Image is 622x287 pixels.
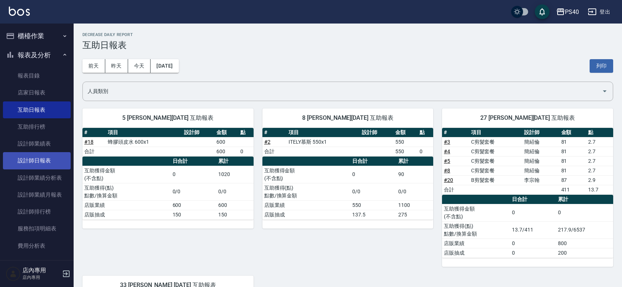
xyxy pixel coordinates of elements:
td: 81 [559,166,586,175]
td: 1100 [396,200,434,210]
th: 累計 [216,157,254,166]
a: 互助排行榜 [3,118,71,135]
button: 報表及分析 [3,46,71,65]
td: 簡紹倫 [522,166,559,175]
td: 2.7 [586,147,613,156]
td: 互助獲得金額 (不含點) [82,166,171,183]
a: 店家日報表 [3,84,71,101]
h3: 互助日報表 [82,40,613,50]
th: 設計師 [522,128,559,137]
table: a dense table [262,128,434,157]
td: 800 [556,238,613,248]
img: Person [6,266,21,281]
th: 項目 [106,128,182,137]
th: 金額 [559,128,586,137]
img: Logo [9,7,30,16]
h5: 店內專用 [22,267,60,274]
th: 點 [418,128,433,137]
th: 點 [238,128,254,137]
td: 合計 [262,147,287,156]
a: 設計師日報表 [3,152,71,169]
button: 前天 [82,59,105,73]
a: #20 [444,177,453,183]
td: 200 [556,248,613,258]
td: 275 [396,210,434,219]
td: 簡紹倫 [522,137,559,147]
td: 簡紹倫 [522,147,559,156]
th: 設計師 [182,128,215,137]
td: 0/0 [216,183,254,200]
th: 日合計 [510,195,556,204]
a: 服務扣項明細表 [3,220,71,237]
a: #18 [84,139,93,145]
td: 互助獲得(點) 點數/換算金額 [262,183,351,200]
th: # [82,128,106,137]
td: 411 [559,185,586,194]
td: C剪髮套餐 [469,137,523,147]
span: 5 [PERSON_NAME][DATE] 互助報表 [91,114,245,122]
table: a dense table [442,195,613,258]
td: 互助獲得金額 (不含點) [442,204,510,221]
td: 互助獲得金額 (不含點) [262,166,351,183]
table: a dense table [82,128,254,157]
td: 店販抽成 [442,248,510,258]
a: 設計師業績分析表 [3,169,71,186]
td: 合計 [82,147,106,156]
th: 日合計 [350,157,396,166]
td: C剪髮套餐 [469,147,523,156]
td: 0/0 [350,183,396,200]
th: 累計 [396,157,434,166]
th: 累計 [556,195,613,204]
td: 0 [510,238,556,248]
td: 550 [350,200,396,210]
button: 昨天 [105,59,128,73]
td: 0 [556,204,613,221]
td: 互助獲得(點) 點數/換算金額 [442,221,510,238]
th: 項目 [287,128,360,137]
td: 90 [396,166,434,183]
td: 600 [216,200,254,210]
td: 店販業績 [82,200,171,210]
th: 金額 [393,128,418,137]
table: a dense table [442,128,613,195]
th: 點 [586,128,613,137]
td: 2.7 [586,137,613,147]
td: 0/0 [396,183,434,200]
a: 報表目錄 [3,67,71,84]
button: [DATE] [151,59,179,73]
button: 列印 [590,59,613,73]
td: 簡紹倫 [522,156,559,166]
td: 150 [216,210,254,219]
th: # [442,128,469,137]
button: Open [599,85,611,97]
td: 2.7 [586,166,613,175]
td: 2.9 [586,175,613,185]
table: a dense table [82,157,254,220]
td: 550 [393,147,418,156]
div: PS40 [565,7,579,17]
td: 600 [215,147,238,156]
a: 設計師業績表 [3,135,71,152]
button: 櫃檯作業 [3,26,71,46]
a: 設計師排行榜 [3,203,71,220]
span: 27 [PERSON_NAME][DATE] 互助報表 [451,114,604,122]
button: PS40 [553,4,582,19]
td: 蜂膠頭皮水 600x1 [106,137,182,147]
th: 金額 [215,128,238,137]
a: #3 [444,139,450,145]
td: 合計 [442,185,469,194]
td: 李宗翰 [522,175,559,185]
td: C剪髮套餐 [469,156,523,166]
td: 店販抽成 [262,210,351,219]
td: 550 [393,137,418,147]
td: 0 [510,248,556,258]
td: 600 [171,200,217,210]
button: 客戶管理 [3,257,71,276]
a: #5 [444,158,450,164]
th: 項目 [469,128,523,137]
td: 1020 [216,166,254,183]
td: 600 [215,137,238,147]
td: 店販業績 [442,238,510,248]
th: 設計師 [360,128,393,137]
button: save [535,4,549,19]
